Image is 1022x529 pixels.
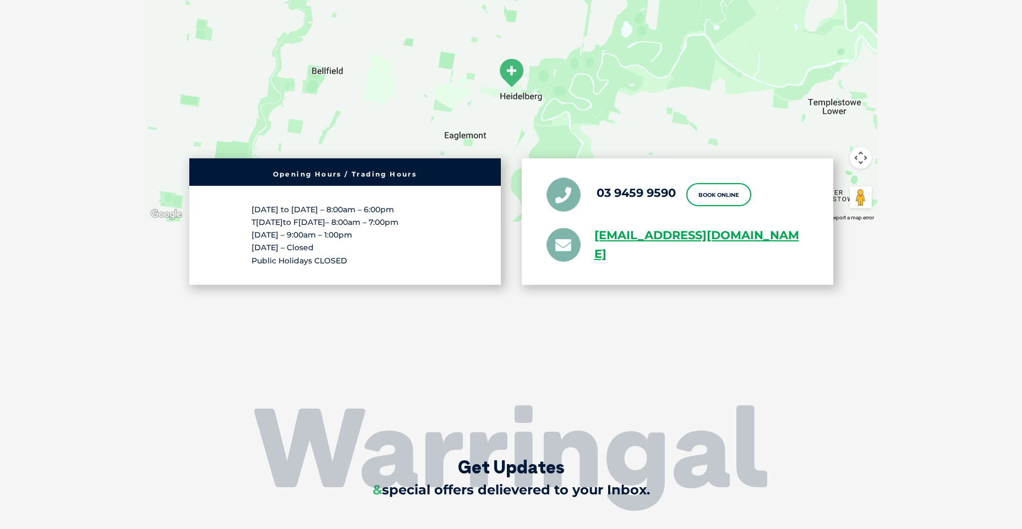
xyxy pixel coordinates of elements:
[686,183,751,206] a: Book Online
[195,171,495,178] h6: Opening Hours / Trading Hours
[850,147,872,169] button: Map camera controls
[597,185,676,199] a: 03 9459 9590
[594,226,808,264] a: [EMAIL_ADDRESS][DOMAIN_NAME]
[252,203,439,267] p: [DATE] to [DATE] – 8:00am – 6:00pm T[DATE]to F[DATE]– 8:00am – 7:00pm [DATE] – 9:00am – 1:00pm [D...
